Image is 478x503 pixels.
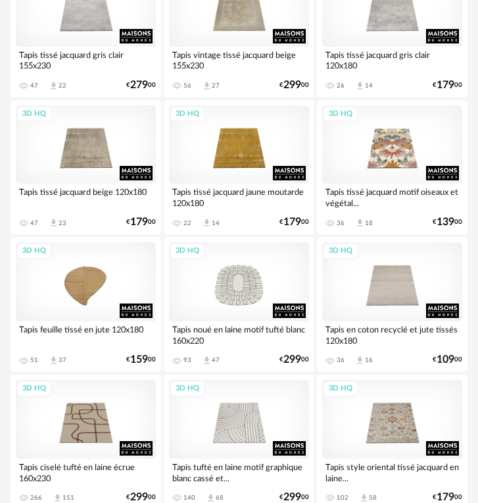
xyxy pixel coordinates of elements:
[212,356,220,364] div: 47
[126,493,156,502] div: € 00
[322,184,462,210] div: Tapis tissé jacquard motif oiseaux et végétal...
[202,356,212,365] span: Download icon
[433,81,462,90] div: € 00
[359,493,369,503] span: Download icon
[202,81,212,91] span: Download icon
[30,82,38,90] div: 47
[365,356,373,364] div: 16
[206,493,216,503] span: Download icon
[202,218,212,228] span: Download icon
[169,184,309,210] div: Tapis tissé jacquard jaune moutarde 120x180
[16,243,52,259] div: 3D HQ
[216,494,224,502] div: 68
[437,493,454,502] span: 179
[169,459,309,485] div: Tapis tufté en laine motif graphique blanc cassé et...
[170,243,205,259] div: 3D HQ
[170,381,205,397] div: 3D HQ
[433,493,462,502] div: € 00
[49,218,59,228] span: Download icon
[53,493,62,503] span: Download icon
[437,356,454,364] span: 109
[279,81,309,90] div: € 00
[164,100,314,235] a: 3D HQ Tapis tissé jacquard jaune moutarde 120x180 22 Download icon 14 €17900
[283,493,301,502] span: 299
[11,100,161,235] a: 3D HQ Tapis tissé jacquard beige 120x180 47 Download icon 23 €17900
[16,184,156,210] div: Tapis tissé jacquard beige 120x180
[337,82,345,90] div: 26
[30,219,38,227] div: 47
[283,81,301,90] span: 299
[16,106,52,122] div: 3D HQ
[169,321,309,348] div: Tapis noué en laine motif tufté blanc 160x220
[126,81,156,90] div: € 00
[59,219,66,227] div: 23
[11,237,161,372] a: 3D HQ Tapis feuille tissé en jute 120x180 51 Download icon 37 €15900
[183,494,195,502] div: 140
[355,218,365,228] span: Download icon
[355,356,365,365] span: Download icon
[279,356,309,364] div: € 00
[322,321,462,348] div: Tapis en coton recyclé et jute tissés 120x180
[322,47,462,73] div: Tapis tissé jacquard gris clair 120x180
[437,81,454,90] span: 179
[169,47,309,73] div: Tapis vintage tissé jacquard beige 155x230
[433,218,462,226] div: € 00
[16,381,52,397] div: 3D HQ
[170,106,205,122] div: 3D HQ
[323,243,358,259] div: 3D HQ
[283,218,301,226] span: 179
[317,100,467,235] a: 3D HQ Tapis tissé jacquard motif oiseaux et végétal... 36 Download icon 18 €13900
[62,494,74,502] div: 151
[365,219,373,227] div: 18
[130,218,148,226] span: 179
[355,81,365,91] span: Download icon
[183,82,191,90] div: 56
[365,82,373,90] div: 14
[16,459,156,485] div: Tapis ciselé tufté en laine écrue 160x230
[323,381,358,397] div: 3D HQ
[59,82,66,90] div: 22
[322,459,462,485] div: Tapis style oriental tissé jacquard en laine...
[337,356,345,364] div: 36
[323,106,358,122] div: 3D HQ
[337,494,348,502] div: 102
[130,356,148,364] span: 159
[317,237,467,372] a: 3D HQ Tapis en coton recyclé et jute tissés 120x180 36 Download icon 16 €10900
[183,219,191,227] div: 22
[30,356,38,364] div: 51
[130,81,148,90] span: 279
[212,219,220,227] div: 14
[126,218,156,226] div: € 00
[283,356,301,364] span: 299
[16,47,156,73] div: Tapis tissé jacquard gris clair 155x230
[437,218,454,226] span: 139
[433,356,462,364] div: € 00
[279,493,309,502] div: € 00
[126,356,156,364] div: € 00
[16,321,156,348] div: Tapis feuille tissé en jute 120x180
[49,81,59,91] span: Download icon
[130,493,148,502] span: 299
[337,219,345,227] div: 36
[212,82,220,90] div: 27
[59,356,66,364] div: 37
[183,356,191,364] div: 93
[369,494,377,502] div: 58
[164,237,314,372] a: 3D HQ Tapis noué en laine motif tufté blanc 160x220 93 Download icon 47 €29900
[49,356,59,365] span: Download icon
[30,494,42,502] div: 266
[279,218,309,226] div: € 00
